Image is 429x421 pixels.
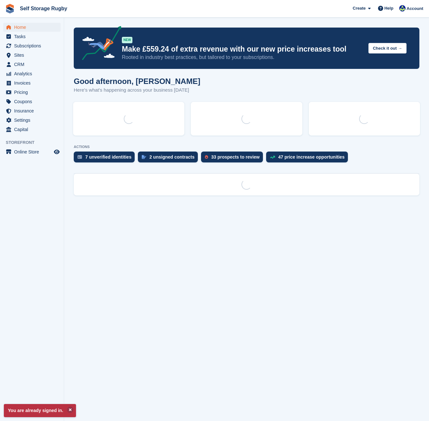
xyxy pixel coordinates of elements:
span: Storefront [6,139,64,146]
span: CRM [14,60,53,69]
p: Rooted in industry best practices, but tailored to your subscriptions. [122,54,363,61]
span: Home [14,23,53,32]
div: 33 prospects to review [211,154,260,160]
a: menu [3,60,61,69]
a: menu [3,23,61,32]
button: Check it out → [368,43,407,54]
span: Sites [14,51,53,60]
a: Preview store [53,148,61,156]
img: verify_identity-adf6edd0f0f0b5bbfe63781bf79b02c33cf7c696d77639b501bdc392416b5a36.svg [78,155,82,159]
a: 2 unsigned contracts [138,152,201,166]
a: menu [3,106,61,115]
span: Pricing [14,88,53,97]
a: menu [3,32,61,41]
a: menu [3,78,61,87]
span: Analytics [14,69,53,78]
div: 2 unsigned contracts [149,154,195,160]
img: contract_signature_icon-13c848040528278c33f63329250d36e43548de30e8caae1d1a13099fd9432cc5.svg [142,155,146,159]
span: Subscriptions [14,41,53,50]
a: menu [3,116,61,125]
div: 47 price increase opportunities [278,154,345,160]
span: Capital [14,125,53,134]
p: Here's what's happening across your business [DATE] [74,87,200,94]
span: Account [407,5,423,12]
a: 47 price increase opportunities [266,152,351,166]
img: price_increase_opportunities-93ffe204e8149a01c8c9dc8f82e8f89637d9d84a8eef4429ea346261dce0b2c0.svg [270,156,275,159]
h1: Good afternoon, [PERSON_NAME] [74,77,200,86]
a: 7 unverified identities [74,152,138,166]
a: menu [3,69,61,78]
span: Insurance [14,106,53,115]
a: menu [3,147,61,156]
a: menu [3,41,61,50]
p: You are already signed in. [4,404,76,417]
a: 33 prospects to review [201,152,266,166]
img: prospect-51fa495bee0391a8d652442698ab0144808aea92771e9ea1ae160a38d050c398.svg [205,155,208,159]
span: Coupons [14,97,53,106]
a: menu [3,51,61,60]
p: Make £559.24 of extra revenue with our new price increases tool [122,45,363,54]
span: Help [384,5,393,12]
a: menu [3,97,61,106]
a: menu [3,88,61,97]
img: price-adjustments-announcement-icon-8257ccfd72463d97f412b2fc003d46551f7dbcb40ab6d574587a9cd5c0d94... [77,26,122,62]
span: Invoices [14,78,53,87]
div: 7 unverified identities [85,154,131,160]
span: Online Store [14,147,53,156]
div: NEW [122,37,132,43]
span: Create [353,5,366,12]
img: Richard Palmer [399,5,406,12]
img: stora-icon-8386f47178a22dfd0bd8f6a31ec36ba5ce8667c1dd55bd0f319d3a0aa187defe.svg [5,4,15,13]
span: Settings [14,116,53,125]
p: ACTIONS [74,145,419,149]
a: Self Storage Rugby [17,3,70,14]
a: menu [3,125,61,134]
span: Tasks [14,32,53,41]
